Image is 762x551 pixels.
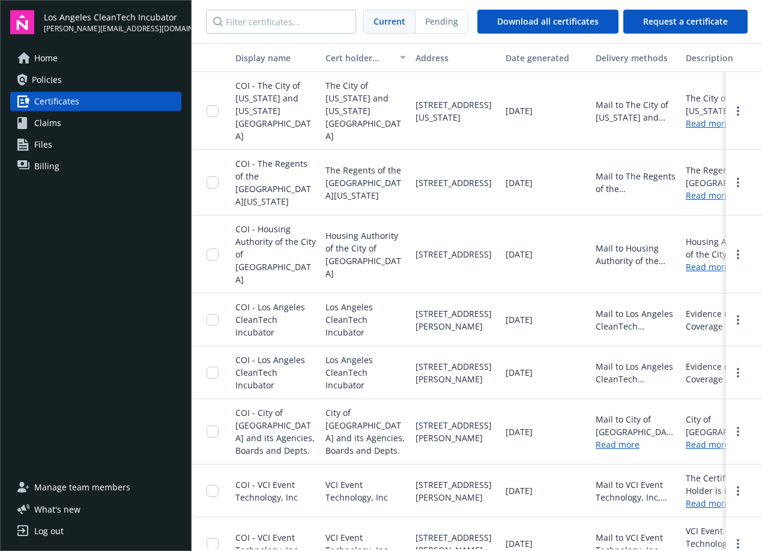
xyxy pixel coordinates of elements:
span: Certificates [34,92,79,111]
button: Request a certificate [623,10,748,34]
span: COI - Housing Authority of the City of [GEOGRAPHIC_DATA] [235,223,316,285]
span: [STREET_ADDRESS] [416,176,492,189]
span: Current [373,15,405,28]
input: Filter certificates... [206,10,356,34]
input: Toggle Row Selected [207,248,219,260]
div: Log out [34,522,64,541]
span: VCI Event Technology, Inc [325,478,406,504]
div: Mail to The Regents of the [GEOGRAPHIC_DATA][US_STATE][STREET_ADDRESS] [596,170,676,195]
button: Display name [231,43,321,72]
div: Mail to Los Angeles CleanTech Incubator, [STREET_ADDRESS][PERSON_NAME] [596,360,676,385]
a: Home [10,49,181,68]
a: more [731,484,745,498]
a: Claims [10,113,181,133]
span: [STREET_ADDRESS] [416,248,492,260]
input: Toggle Row Selected [207,367,219,379]
a: more [731,247,745,262]
span: [DATE] [506,313,533,326]
span: COI - City of [GEOGRAPHIC_DATA] and its Agencies, Boards and Depts. [235,407,315,456]
span: [STREET_ADDRESS][PERSON_NAME] [416,360,496,385]
span: [DATE] [506,176,533,189]
a: more [731,537,745,551]
span: [PERSON_NAME][EMAIL_ADDRESS][DOMAIN_NAME] [44,23,181,34]
div: Mail to Housing Authority of the [GEOGRAPHIC_DATA], [STREET_ADDRESS] [596,242,676,267]
span: Los Angeles CleanTech Incubator [325,301,406,339]
div: Mail to Los Angeles CleanTech Incubator, [STREET_ADDRESS][PERSON_NAME] [596,307,676,333]
a: Files [10,135,181,154]
span: Request a certificate [643,16,728,27]
input: Toggle Row Selected [207,485,219,497]
a: more [731,104,745,118]
div: Mail to City of [GEOGRAPHIC_DATA] and its Agencies, Boards and Depts, [STREET_ADDRESS][PERSON_NAME] [596,413,676,438]
span: [DATE] [506,484,533,497]
span: The City of [US_STATE] and [US_STATE][GEOGRAPHIC_DATA] [325,79,406,142]
span: Claims [34,113,61,133]
input: Toggle Row Selected [207,538,219,550]
button: Address [411,43,501,72]
span: [STREET_ADDRESS][PERSON_NAME] [416,307,496,333]
span: COI - Los Angeles CleanTech Incubator [235,354,305,391]
a: Policies [10,70,181,89]
span: Files [34,135,52,154]
span: Home [34,49,58,68]
span: [STREET_ADDRESS][US_STATE] [416,98,496,124]
div: Display name [235,52,316,64]
span: Manage team members [34,478,130,497]
button: Date generated [501,43,591,72]
span: Billing [34,157,59,176]
div: Date generated [506,52,586,64]
a: Read more [596,439,640,450]
span: [DATE] [506,104,533,117]
input: Toggle Row Selected [207,176,219,188]
span: Los Angeles CleanTech Incubator [44,11,181,23]
button: Download all certificates [477,10,618,34]
span: Pending [416,10,468,33]
span: [STREET_ADDRESS][PERSON_NAME] [416,419,496,444]
span: [DATE] [506,426,533,438]
span: Download all certificates [497,16,599,27]
button: Delivery methods [591,43,681,72]
span: COI - Los Angeles CleanTech Incubator [235,301,305,338]
span: What ' s new [34,503,80,516]
span: The Regents of the [GEOGRAPHIC_DATA][US_STATE] [325,164,406,202]
img: navigator-logo.svg [10,10,34,34]
span: COI - The City of [US_STATE] and [US_STATE][GEOGRAPHIC_DATA] [235,80,311,142]
div: Mail to VCI Event Technology, Inc, [STREET_ADDRESS][PERSON_NAME] [596,478,676,504]
span: [STREET_ADDRESS][PERSON_NAME] [416,478,496,504]
a: more [731,366,745,380]
a: more [731,313,745,327]
input: Toggle Row Selected [207,105,219,117]
span: [DATE] [506,366,533,379]
span: Housing Authority of the City of [GEOGRAPHIC_DATA] [325,229,406,280]
a: more [731,424,745,439]
button: Cert holder name [321,43,411,72]
button: Los Angeles CleanTech Incubator[PERSON_NAME][EMAIL_ADDRESS][DOMAIN_NAME] [44,10,181,34]
button: What's new [10,503,100,516]
span: Los Angeles CleanTech Incubator [325,354,406,391]
span: COI - The Regents of the [GEOGRAPHIC_DATA][US_STATE] [235,158,311,207]
span: City of [GEOGRAPHIC_DATA] and its Agencies, Boards and Depts. [325,406,406,457]
span: Policies [32,70,62,89]
a: Billing [10,157,181,176]
div: Cert holder name [325,52,393,64]
span: COI - VCI Event Technology, Inc [235,479,298,503]
div: Mail to The City of [US_STATE] and [US_STATE] City Economic Development Corporation, [STREET_ADDR... [596,98,676,124]
span: [DATE] [506,537,533,550]
div: Address [416,52,496,64]
a: more [731,175,745,190]
span: Pending [425,15,458,28]
input: Toggle Row Selected [207,426,219,438]
a: Manage team members [10,478,181,497]
a: Certificates [10,92,181,111]
span: [DATE] [506,248,533,260]
div: Delivery methods [596,52,676,64]
input: Toggle Row Selected [207,314,219,326]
